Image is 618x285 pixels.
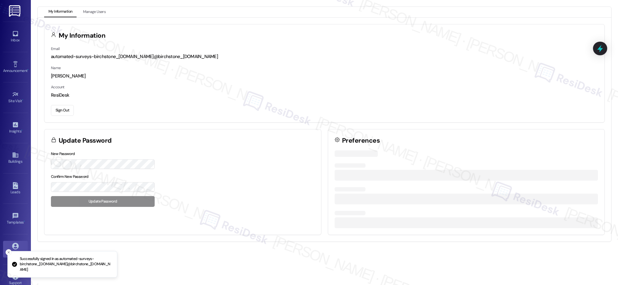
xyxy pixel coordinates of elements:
[6,249,12,255] button: Close toast
[51,65,61,70] label: Name
[51,151,75,156] label: New Password
[59,32,106,39] h3: My Information
[51,46,60,51] label: Email
[59,137,112,144] h3: Update Password
[24,219,25,224] span: •
[27,68,28,72] span: •
[21,128,22,132] span: •
[51,92,598,98] div: ResiDesk
[3,211,28,227] a: Templates •
[51,73,598,79] div: [PERSON_NAME]
[9,5,22,17] img: ResiDesk Logo
[51,174,89,179] label: Confirm New Password
[3,119,28,136] a: Insights •
[51,53,598,60] div: automated-surveys-birchstone_[DOMAIN_NAME]@birchstone_[DOMAIN_NAME]
[20,256,112,273] p: Successfully signed in as automated-surveys-birchstone_[DOMAIN_NAME]@birchstone_[DOMAIN_NAME]
[3,241,28,258] a: Account
[3,28,28,45] a: Inbox
[3,89,28,106] a: Site Visit •
[44,7,77,17] button: My Information
[51,105,74,116] button: Sign Out
[342,137,380,144] h3: Preferences
[79,7,110,17] button: Manage Users
[3,180,28,197] a: Leads
[3,150,28,166] a: Buildings
[51,85,65,90] label: Account
[22,98,23,102] span: •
